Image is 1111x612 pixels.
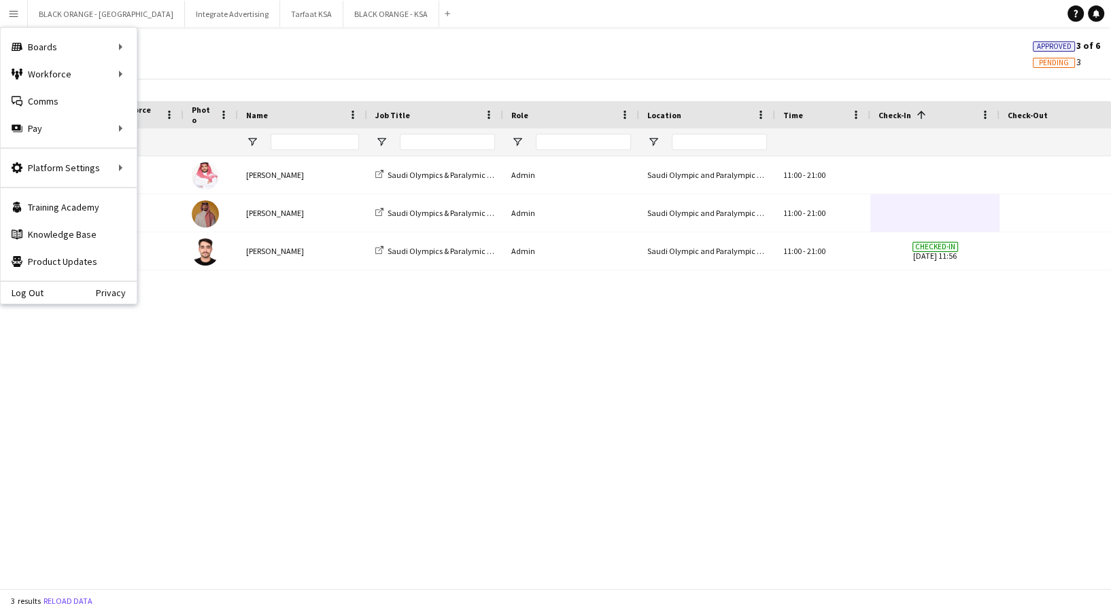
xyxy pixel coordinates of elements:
a: Comms [1,88,137,115]
a: Product Updates [1,248,137,275]
span: Job Title [375,110,410,120]
img: Saleh Essam [192,162,219,190]
button: Open Filter Menu [375,136,388,148]
span: Check-In [878,110,911,120]
div: 1898 [102,194,184,232]
a: Saudi Olympics & Paralymic Commitee [375,170,524,180]
div: Admin [503,232,639,270]
span: 3 [1033,56,1081,68]
span: Photo [192,105,213,125]
span: 11:00 [783,246,802,256]
span: Time [783,110,803,120]
span: Saudi Olympics & Paralymic Commitee [388,208,524,218]
span: - [803,246,806,256]
button: Open Filter Menu [511,136,524,148]
span: Role [511,110,528,120]
span: 21:00 [807,170,825,180]
input: Name Filter Input [271,134,359,150]
div: 1465 [102,232,184,270]
span: [DATE] 11:56 [878,232,991,270]
span: - [803,208,806,218]
span: Pending [1039,58,1069,67]
button: Open Filter Menu [647,136,660,148]
div: 1526 [102,156,184,194]
div: Workforce [1,60,137,88]
span: Approved [1037,42,1072,51]
span: Name [246,110,268,120]
button: BLACK ORANGE - [GEOGRAPHIC_DATA] [28,1,185,27]
div: Boards [1,33,137,60]
span: 11:00 [783,170,802,180]
img: Ahmed Yagmowr [192,200,219,228]
span: Location [647,110,681,120]
div: Platform Settings [1,154,137,181]
img: Abdullah Alrasheed [192,238,219,266]
button: Integrate Advertising [185,1,280,27]
a: Saudi Olympics & Paralymic Commitee [375,208,524,218]
span: Checked-in [912,242,958,252]
input: Role Filter Input [536,134,631,150]
a: Log Out [1,287,44,298]
span: 3 of 6 [1033,39,1100,52]
span: Saudi Olympics & Paralymic Commitee [388,246,524,256]
span: - [803,170,806,180]
input: Location Filter Input [672,134,767,150]
a: Privacy [96,287,137,298]
button: Reload data [41,594,95,609]
div: Saudi Olympic and Paralympic committee [639,194,775,232]
div: Admin [503,156,639,194]
div: Saudi Olympic and Paralympic committee [639,156,775,194]
button: BLACK ORANGE - KSA [343,1,439,27]
span: 21:00 [807,208,825,218]
span: Check-Out [1008,110,1048,120]
button: Open Filter Menu [246,136,258,148]
div: [PERSON_NAME] [238,156,367,194]
input: Job Title Filter Input [400,134,495,150]
span: 11:00 [783,208,802,218]
button: Tarfaat KSA [280,1,343,27]
div: [PERSON_NAME] [238,232,367,270]
div: Admin [503,194,639,232]
div: Pay [1,115,137,142]
div: [PERSON_NAME] [238,194,367,232]
a: Training Academy [1,194,137,221]
span: Saudi Olympics & Paralymic Commitee [388,170,524,180]
div: Saudi Olympic and Paralympic committee [639,232,775,270]
a: Saudi Olympics & Paralymic Commitee [375,246,524,256]
a: Knowledge Base [1,221,137,248]
span: 21:00 [807,246,825,256]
